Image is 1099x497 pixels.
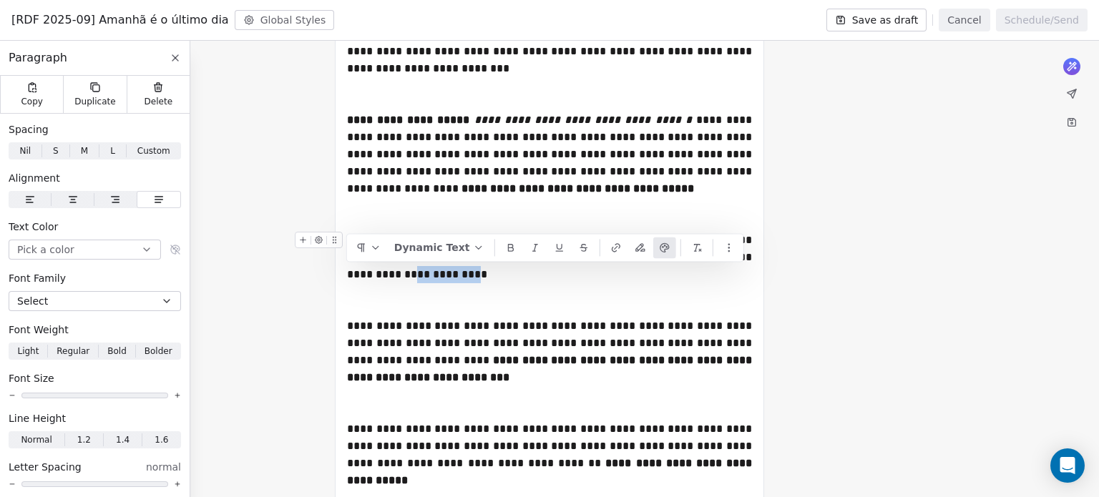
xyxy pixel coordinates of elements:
span: Custom [137,144,170,157]
span: Copy [21,96,43,107]
span: 1.6 [155,433,168,446]
span: Nil [19,144,31,157]
span: Letter Spacing [9,460,82,474]
span: Duplicate [74,96,115,107]
span: Font Family [9,271,66,285]
span: S [53,144,59,157]
span: Line Height [9,411,66,425]
span: Font Weight [9,323,69,337]
button: Save as draft [826,9,927,31]
span: Regular [57,345,89,358]
span: Select [17,294,48,308]
span: Delete [145,96,173,107]
span: Paragraph [9,49,67,67]
span: Font Size [9,371,54,385]
button: Schedule/Send [996,9,1088,31]
span: Alignment [9,171,60,185]
div: Open Intercom Messenger [1050,448,1085,483]
button: Global Styles [235,10,335,30]
button: Cancel [939,9,990,31]
span: 1.2 [77,433,91,446]
span: 1.4 [116,433,130,446]
span: Spacing [9,122,49,137]
span: Bolder [145,345,172,358]
button: Pick a color [9,240,161,260]
span: Bold [107,345,127,358]
span: Text Color [9,220,58,234]
span: [RDF 2025-09] Amanhã é o último dia [11,11,229,29]
button: Dynamic Text [389,237,490,258]
span: M [81,144,88,157]
span: Light [17,345,39,358]
span: L [110,144,115,157]
span: Normal [21,433,52,446]
span: normal [146,460,181,474]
